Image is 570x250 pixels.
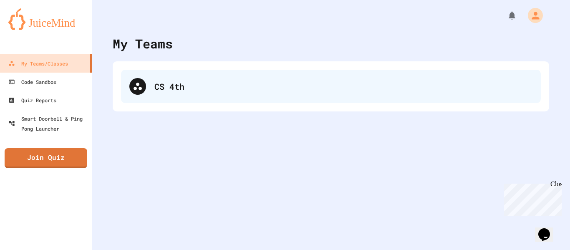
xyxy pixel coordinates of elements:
[113,34,173,53] div: My Teams
[8,77,56,87] div: Code Sandbox
[8,114,88,134] div: Smart Doorbell & Ping Pong Launcher
[501,180,562,216] iframe: chat widget
[492,8,519,23] div: My Notifications
[8,95,56,105] div: Quiz Reports
[5,148,87,168] a: Join Quiz
[535,217,562,242] iframe: chat widget
[3,3,58,53] div: Chat with us now!Close
[121,70,541,103] div: CS 4th
[8,8,83,30] img: logo-orange.svg
[8,58,68,68] div: My Teams/Classes
[519,6,545,25] div: My Account
[154,80,532,93] div: CS 4th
